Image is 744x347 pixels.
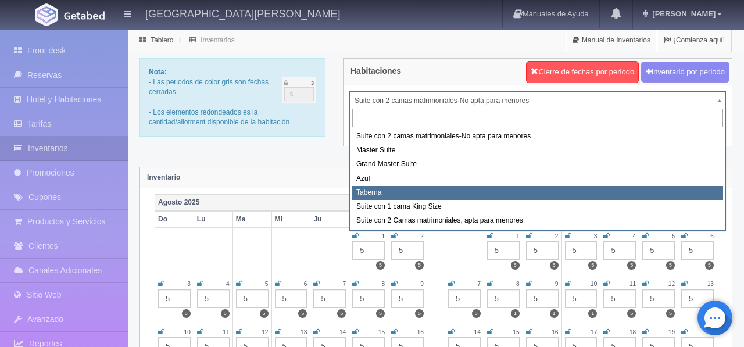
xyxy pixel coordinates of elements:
[352,200,723,214] div: Suite con 1 cama King Size
[352,172,723,186] div: Azul
[352,144,723,158] div: Master Suite
[352,130,723,144] div: Suite con 2 camas matrimoniales-No apta para menores
[352,158,723,171] div: Grand Master Suite
[352,214,723,228] div: Suite con 2 Camas matrimoniales, apta para menores
[352,186,723,200] div: Taberna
